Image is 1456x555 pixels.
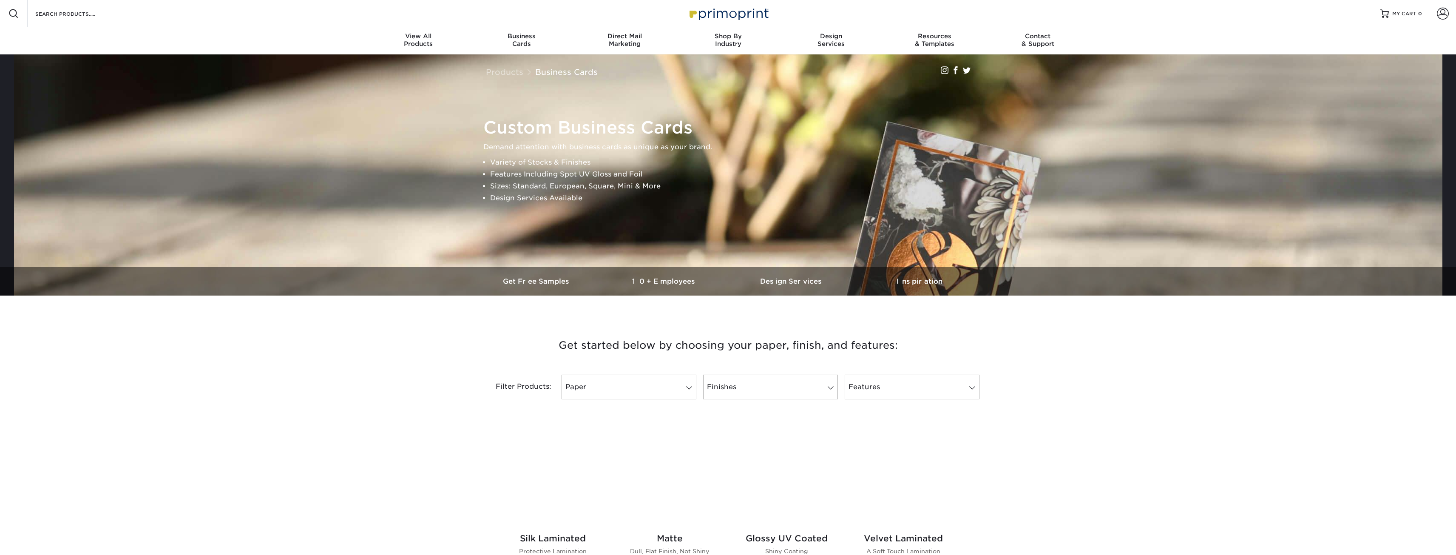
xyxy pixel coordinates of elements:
[473,277,601,285] h3: Get Free Samples
[728,277,856,285] h3: Design Services
[601,267,728,296] a: 10+ Employees
[367,32,470,48] div: Products
[573,32,676,48] div: Marketing
[473,375,558,399] div: Filter Products:
[780,32,883,40] span: Design
[883,27,986,54] a: Resources& Templates
[490,192,981,204] li: Design Services Available
[780,32,883,48] div: Services
[856,277,983,285] h3: Inspiration
[738,533,835,544] h2: Glossy UV Coated
[505,533,601,544] h2: Silk Laminated
[676,27,780,54] a: Shop ByIndustry
[986,27,1090,54] a: Contact& Support
[883,32,986,48] div: & Templates
[367,27,470,54] a: View AllProducts
[562,375,696,399] a: Paper
[470,32,573,48] div: Cards
[986,32,1090,40] span: Contact
[686,4,771,23] img: Primoprint
[535,67,598,77] a: Business Cards
[573,27,676,54] a: Direct MailMarketing
[505,430,601,527] img: Silk Laminated Business Cards
[738,430,835,527] img: Glossy UV Coated Business Cards
[883,32,986,40] span: Resources
[470,32,573,40] span: Business
[34,9,117,19] input: SEARCH PRODUCTS.....
[473,267,601,296] a: Get Free Samples
[856,267,983,296] a: Inspiration
[855,533,952,544] h2: Velvet Laminated
[573,32,676,40] span: Direct Mail
[622,430,718,527] img: Matte Business Cards
[480,326,977,364] h3: Get started below by choosing your paper, finish, and features:
[490,180,981,192] li: Sizes: Standard, European, Square, Mini & More
[367,32,470,40] span: View All
[483,141,981,153] p: Demand attention with business cards as unique as your brand.
[855,430,952,527] img: Velvet Laminated Business Cards
[1418,11,1422,17] span: 0
[483,117,981,138] h1: Custom Business Cards
[601,277,728,285] h3: 10+ Employees
[780,27,883,54] a: DesignServices
[470,27,573,54] a: BusinessCards
[1392,10,1416,17] span: MY CART
[728,267,856,296] a: Design Services
[490,168,981,180] li: Features Including Spot UV Gloss and Foil
[622,533,718,544] h2: Matte
[486,67,523,77] a: Products
[676,32,780,40] span: Shop By
[676,32,780,48] div: Industry
[703,375,838,399] a: Finishes
[845,375,979,399] a: Features
[490,157,981,168] li: Variety of Stocks & Finishes
[986,32,1090,48] div: & Support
